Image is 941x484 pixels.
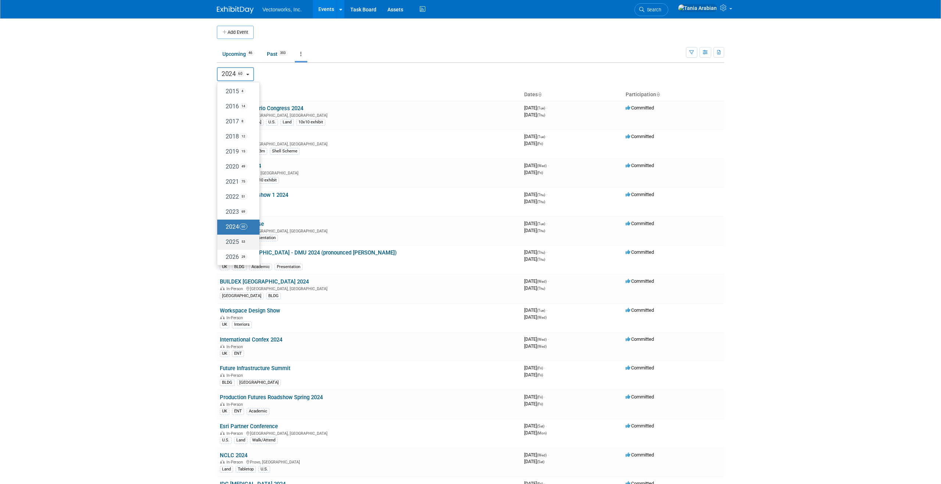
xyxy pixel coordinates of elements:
[626,423,654,429] span: Committed
[544,394,545,400] span: -
[232,264,247,270] div: BLDG
[221,236,252,248] label: 2025
[221,221,252,233] label: 2024
[537,315,547,319] span: (Wed)
[226,286,245,291] span: In-Person
[537,366,543,370] span: (Fri)
[546,221,547,226] span: -
[524,285,545,291] span: [DATE]
[626,192,654,197] span: Committed
[537,344,547,348] span: (Wed)
[626,105,654,111] span: Committed
[524,459,544,464] span: [DATE]
[239,133,247,139] span: 12
[226,402,245,407] span: In-Person
[220,452,247,459] a: NCLC 2024
[537,106,545,110] span: (Tue)
[537,171,543,175] span: (Fri)
[521,89,623,101] th: Dates
[236,466,256,473] div: Tabletop
[217,89,521,101] th: Event
[524,336,549,342] span: [DATE]
[626,134,654,139] span: Committed
[537,222,545,226] span: (Tue)
[220,365,290,372] a: Future Infrastructure Summit
[220,350,229,357] div: UK
[221,191,252,203] label: 2022
[237,379,281,386] div: [GEOGRAPHIC_DATA]
[524,228,545,233] span: [DATE]
[626,365,654,371] span: Committed
[220,437,232,444] div: U.S.
[220,321,229,328] div: UK
[226,344,245,349] span: In-Person
[626,336,654,342] span: Committed
[220,141,518,147] div: [GEOGRAPHIC_DATA], [GEOGRAPHIC_DATA]
[548,452,549,458] span: -
[280,119,294,126] div: Land
[247,408,269,415] div: Academic
[656,91,660,97] a: Sort by Participation Type
[239,88,246,94] span: 4
[524,170,543,175] span: [DATE]
[239,178,247,184] span: 75
[545,423,547,429] span: -
[524,249,547,255] span: [DATE]
[544,365,545,371] span: -
[221,146,252,158] label: 2019
[220,112,518,118] div: [GEOGRAPHIC_DATA], [GEOGRAPHIC_DATA]
[226,315,245,320] span: In-Person
[220,278,309,285] a: BUILDEX [GEOGRAPHIC_DATA] 2024
[220,170,518,176] div: Elgin, [GEOGRAPHIC_DATA]
[239,148,247,154] span: 15
[537,250,545,254] span: (Thu)
[537,395,543,399] span: (Fri)
[220,423,278,430] a: Esri Partner Conference
[232,408,244,415] div: ENT
[261,47,293,61] a: Past393
[524,105,547,111] span: [DATE]
[239,224,247,230] span: 60
[221,206,252,218] label: 2023
[537,373,543,377] span: (Fri)
[221,116,252,128] label: 2017
[220,344,225,348] img: In-Person Event
[537,135,545,139] span: (Tue)
[546,307,547,313] span: -
[626,394,654,400] span: Committed
[239,239,247,245] span: 53
[546,105,547,111] span: -
[221,176,252,188] label: 2021
[524,401,543,407] span: [DATE]
[537,257,545,261] span: (Thu)
[221,101,252,113] label: 2016
[220,431,225,435] img: In-Person Event
[537,424,544,428] span: (Sat)
[537,229,545,233] span: (Thu)
[296,119,325,126] div: 10x10 exhibit
[626,452,654,458] span: Committed
[537,431,547,435] span: (Mon)
[217,67,254,81] button: 202460
[234,437,247,444] div: Land
[537,460,544,464] span: (Sat)
[226,460,245,465] span: In-Person
[222,70,244,77] span: 2024
[220,394,323,401] a: Production Futures Roadshow Spring 2024
[221,251,252,263] label: 2026
[546,249,547,255] span: -
[258,466,270,473] div: U.S.
[524,314,547,320] span: [DATE]
[220,430,518,436] div: [GEOGRAPHIC_DATA], [GEOGRAPHIC_DATA]
[537,164,547,168] span: (Wed)
[634,3,668,16] a: Search
[537,113,545,117] span: (Thu)
[548,278,549,284] span: -
[220,286,225,290] img: In-Person Event
[626,278,654,284] span: Committed
[524,221,547,226] span: [DATE]
[626,249,654,255] span: Committed
[546,192,547,197] span: -
[537,142,543,146] span: (Fri)
[220,105,303,112] a: Landscape Ontario Congress 2024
